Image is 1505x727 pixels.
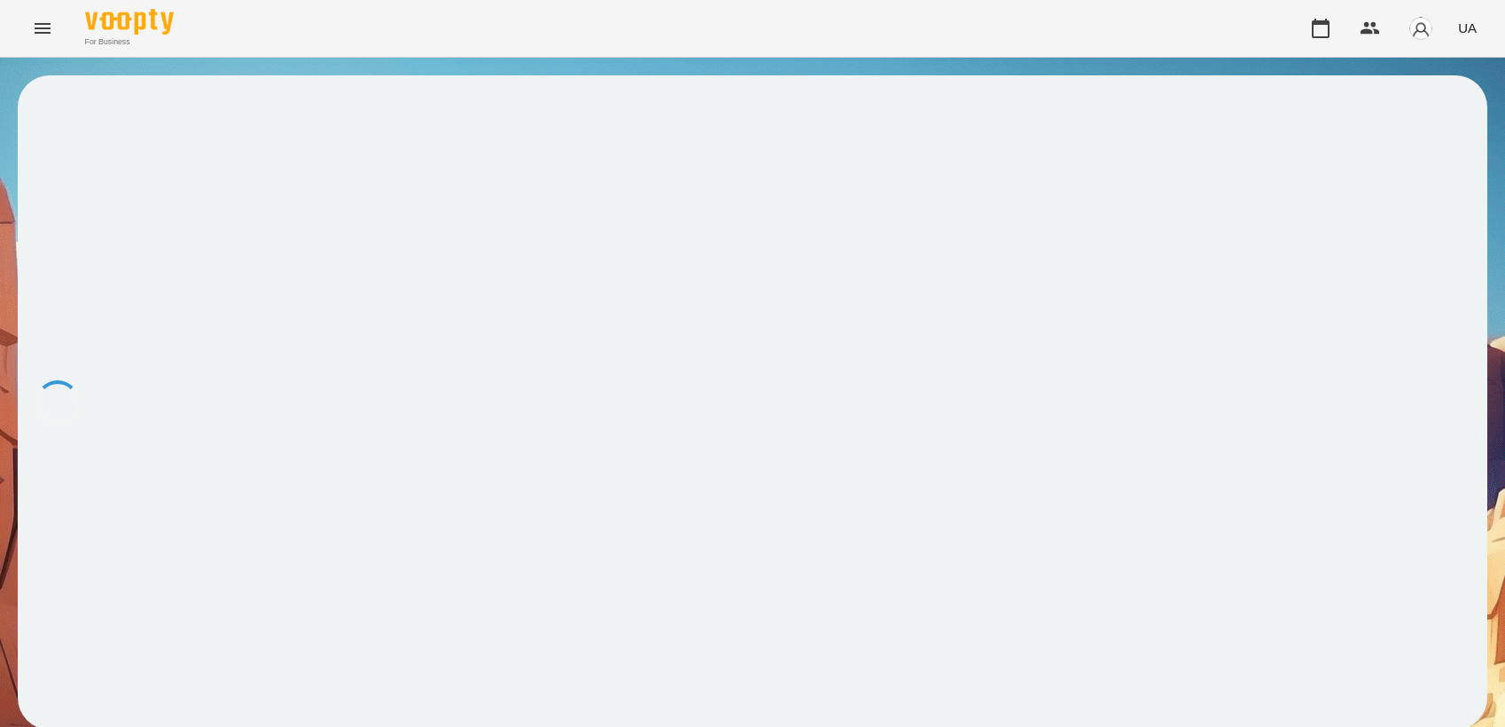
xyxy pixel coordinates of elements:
[21,7,64,50] button: Menu
[85,36,174,48] span: For Business
[1408,16,1433,41] img: avatar_s.png
[85,9,174,35] img: Voopty Logo
[1451,12,1484,44] button: UA
[1458,19,1477,37] span: UA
